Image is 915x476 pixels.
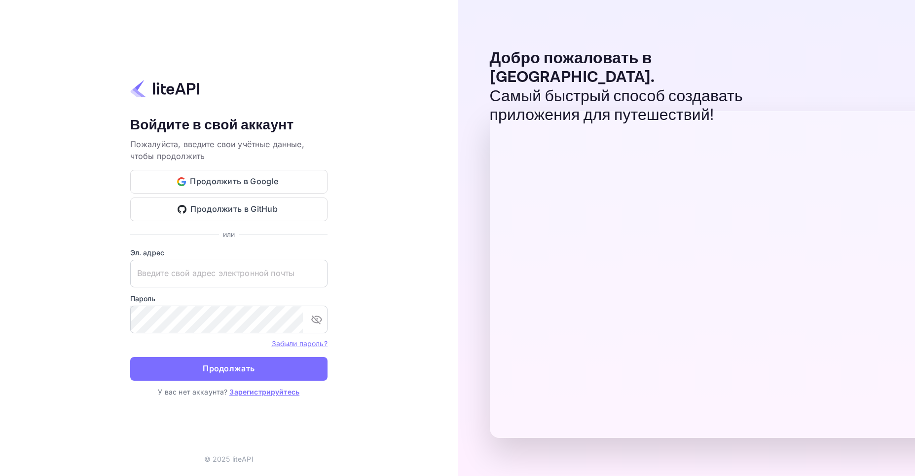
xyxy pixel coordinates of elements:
ya-tr-span: Войдите в свой аккаунт [130,116,294,134]
input: Введите свой адрес электронной почты [130,260,328,287]
ya-tr-span: Эл. адрес [130,248,164,257]
img: liteapi [130,79,199,98]
ya-tr-span: Пожалуйста, введите свои учётные данные, чтобы продолжить [130,139,304,161]
ya-tr-span: Продолжать [203,362,255,375]
ya-tr-span: Забыли пароль? [272,339,328,348]
ya-tr-span: Продолжить в GitHub [190,202,278,216]
button: Продолжить в GitHub [130,198,328,221]
ya-tr-span: Пароль [130,294,156,303]
ya-tr-span: Добро пожаловать в [GEOGRAPHIC_DATA]. [490,48,655,87]
ya-tr-span: Продолжить в Google [190,175,278,188]
a: Зарегистрируйтесь [229,388,299,396]
ya-tr-span: У вас нет аккаунта? [158,388,227,396]
ya-tr-span: Самый быстрый способ создавать приложения для путешествий! [490,86,743,125]
ya-tr-span: © 2025 liteAPI [204,455,254,463]
button: Продолжить в Google [130,170,328,194]
ya-tr-span: или [223,230,235,238]
a: Забыли пароль? [272,338,328,348]
button: переключить видимость пароля [307,310,327,329]
button: Продолжать [130,357,328,381]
